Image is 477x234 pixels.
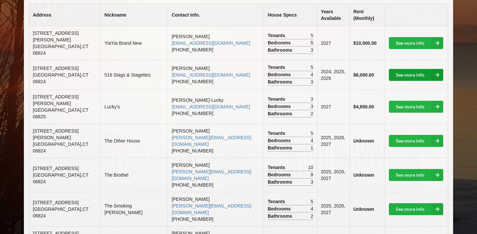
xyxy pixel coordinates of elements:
span: Bedrooms [268,171,292,178]
th: Nickname [100,4,168,26]
span: [STREET_ADDRESS][PERSON_NAME] [33,30,79,42]
span: 8 [311,171,313,178]
span: Tenants [268,32,287,39]
a: [EMAIL_ADDRESS][DOMAIN_NAME] [172,104,250,109]
a: [EMAIL_ADDRESS][DOMAIN_NAME] [172,40,250,46]
td: [PERSON_NAME] [PHONE_NUMBER] [168,60,264,89]
span: [GEOGRAPHIC_DATA] , CT 06824 [33,142,88,153]
b: $4,850.00 [353,104,374,109]
td: [PERSON_NAME] [PHONE_NUMBER] [168,26,264,60]
td: 2027 [317,89,349,124]
span: 3 [311,179,313,185]
th: Years Available [317,4,349,26]
span: 3 [311,47,313,53]
span: 2 [311,213,313,219]
span: Bedrooms [268,137,292,144]
span: 3 [311,103,313,110]
span: [GEOGRAPHIC_DATA] , CT 06824 [33,172,88,184]
span: Tenants [268,164,287,171]
a: See more info [389,169,443,181]
span: Bedrooms [268,103,292,110]
span: [GEOGRAPHIC_DATA] , CT 06824 [33,72,88,84]
a: See more info [389,101,443,113]
span: Bathrooms [268,213,294,219]
td: 2025, 2026, 2027 [317,124,349,158]
span: [GEOGRAPHIC_DATA] , CT 06825 [33,107,88,119]
span: 5 [311,130,313,137]
span: 10 [308,164,313,171]
span: 2 [311,110,313,117]
td: 2025, 2026, 2027 [317,158,349,192]
span: 4 [311,71,313,78]
a: [EMAIL_ADDRESS][DOMAIN_NAME] [172,72,250,78]
span: Tenants [268,130,287,137]
span: Bathrooms [268,145,294,151]
th: Rent (Monthly) [349,4,385,26]
span: [STREET_ADDRESS][PERSON_NAME] [33,94,79,106]
span: 1 [311,145,313,151]
span: Tenants [268,64,287,71]
span: Bathrooms [268,47,294,53]
span: Bedrooms [268,71,292,78]
b: Unknown [353,206,374,212]
span: Bathrooms [268,110,294,117]
b: Unknown [353,138,374,144]
span: 5 [311,64,313,71]
td: YiaYia Brand New [100,26,168,60]
span: Bedrooms [268,39,292,46]
td: 2027 [317,26,349,60]
td: The Brothel [100,158,168,192]
span: Bedrooms [268,205,292,212]
td: 516 Stags & Stagettes [100,60,168,89]
span: 3 [311,96,313,102]
span: Bathrooms [268,79,294,85]
td: 2024, 2025, 2026 [317,60,349,89]
b: $6,000.00 [353,72,374,78]
span: 4 [311,137,313,144]
td: Lucky’s [100,89,168,124]
span: Tenants [268,198,287,205]
span: 5 [311,32,313,39]
td: [PERSON_NAME] [PHONE_NUMBER] [168,124,264,158]
a: [PERSON_NAME][EMAIL_ADDRESS][DOMAIN_NAME] [172,203,251,215]
td: [PERSON_NAME]-Lucky [PHONE_NUMBER] [168,89,264,124]
span: Tenants [268,96,287,102]
span: [STREET_ADDRESS] [33,66,79,71]
a: See more info [389,203,443,215]
span: [STREET_ADDRESS] [33,200,79,205]
span: 3 [311,79,313,85]
a: See more info [389,135,443,147]
td: [PERSON_NAME] [PHONE_NUMBER] [168,192,264,226]
span: [STREET_ADDRESS] [33,166,79,171]
a: [PERSON_NAME][EMAIL_ADDRESS][DOMAIN_NAME] [172,169,251,181]
td: The Other House [100,124,168,158]
span: 4 [311,205,313,212]
th: Contact Info. [168,4,264,26]
a: See more info [389,37,443,49]
span: [GEOGRAPHIC_DATA] , CT 06824 [33,44,88,56]
td: [PERSON_NAME] [PHONE_NUMBER] [168,158,264,192]
b: $10,000.00 [353,40,377,46]
a: See more info [389,69,443,81]
th: Address [29,4,100,26]
span: Bathrooms [268,179,294,185]
span: 5 [311,198,313,205]
th: House Specs [264,4,317,26]
span: [STREET_ADDRESS][PERSON_NAME] [33,128,79,140]
td: 2025, 2026, 2027 [317,192,349,226]
td: The Smoking [PERSON_NAME] [100,192,168,226]
a: [PERSON_NAME][EMAIL_ADDRESS][DOMAIN_NAME] [172,135,251,147]
span: 5 [311,39,313,46]
b: Unknown [353,172,374,178]
span: [GEOGRAPHIC_DATA] , CT 06824 [33,206,88,218]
